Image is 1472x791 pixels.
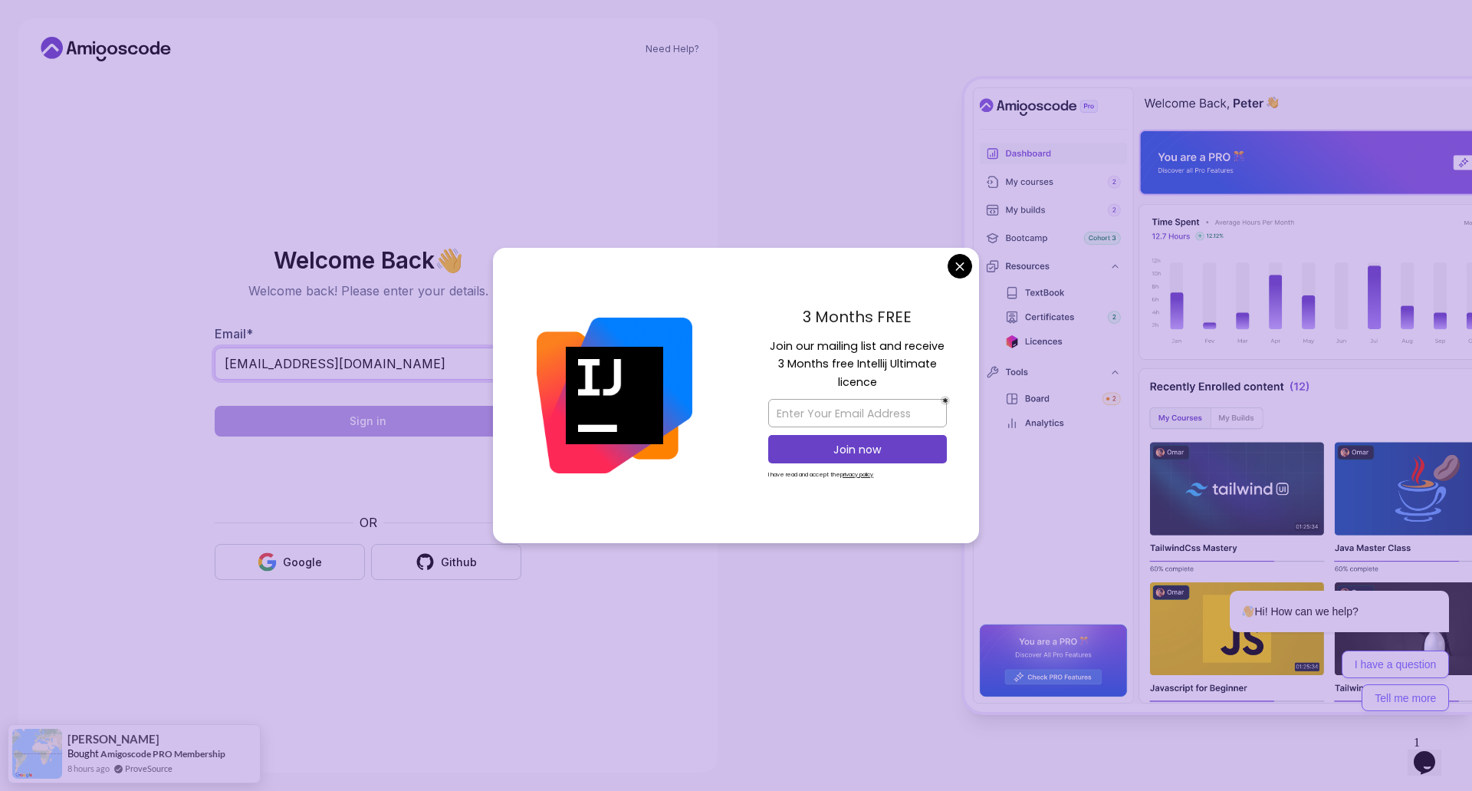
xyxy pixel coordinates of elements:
p: OR [360,513,377,532]
a: ProveSource [125,762,172,775]
button: Google [215,544,365,580]
h2: Welcome Back [215,248,521,272]
label: Email * [215,326,253,341]
img: Amigoscode Dashboard [964,79,1472,712]
div: Google [283,555,322,570]
button: Sign in [215,406,521,437]
iframe: chat widget [1181,452,1457,722]
div: Github [441,555,477,570]
a: Home link [37,37,175,61]
button: Github [371,544,521,580]
iframe: chat widget [1408,730,1457,776]
span: 👋 [434,248,462,272]
span: 8 hours ago [67,762,110,775]
span: [PERSON_NAME] [67,733,159,746]
a: Need Help? [646,43,699,55]
img: provesource social proof notification image [12,729,62,779]
p: Welcome back! Please enter your details. [215,282,521,300]
span: Bought [67,747,99,760]
iframe: Widget containing checkbox for hCaptcha security challenge [252,446,484,504]
input: Enter your email [215,348,521,380]
a: Amigoscode PRO Membership [100,748,225,760]
div: Sign in [350,414,386,429]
